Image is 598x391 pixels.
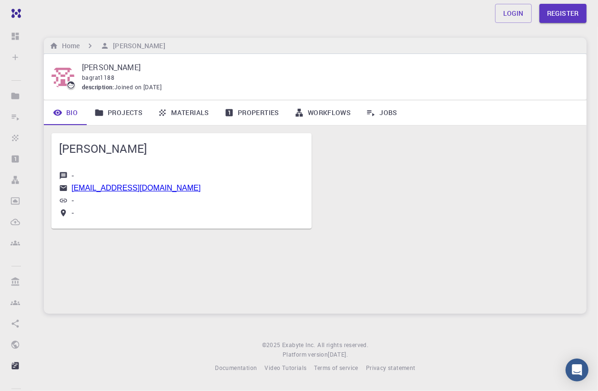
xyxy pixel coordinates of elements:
a: Documentation [215,363,257,373]
span: - [71,209,74,217]
span: Privacy statement [366,364,416,371]
span: Exabyte Inc. [282,341,315,349]
a: Register [539,4,587,23]
a: Privacy statement [366,363,416,373]
a: Projects [87,100,150,125]
span: [DATE] . [328,350,348,358]
h6: Home [58,41,80,51]
a: Workflows [287,100,359,125]
a: Jobs [358,100,405,125]
a: Properties [217,100,287,125]
a: Materials [150,100,217,125]
span: bagrat1188 [82,74,114,81]
h6: [PERSON_NAME] [109,41,165,51]
div: - [71,171,74,180]
span: description : [82,83,114,92]
p: [PERSON_NAME] [82,62,571,73]
span: Terms of service [314,364,358,371]
span: Platform version [283,350,328,359]
nav: breadcrumb [48,41,167,51]
span: [PERSON_NAME] [59,141,304,156]
img: logo [8,9,21,18]
a: Video Tutorials [264,363,306,373]
a: [EMAIL_ADDRESS][DOMAIN_NAME] [71,184,201,192]
a: [DATE]. [328,350,348,359]
a: Terms of service [314,363,358,373]
span: Documentation [215,364,257,371]
a: Login [495,4,532,23]
a: - [71,196,74,204]
span: All rights reserved. [317,340,368,350]
span: Joined on [DATE] [114,83,162,92]
a: Bio [44,100,87,125]
div: Open Intercom Messenger [566,359,588,381]
a: Exabyte Inc. [282,340,315,350]
span: © 2025 [262,340,282,350]
span: Video Tutorials [264,364,306,371]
